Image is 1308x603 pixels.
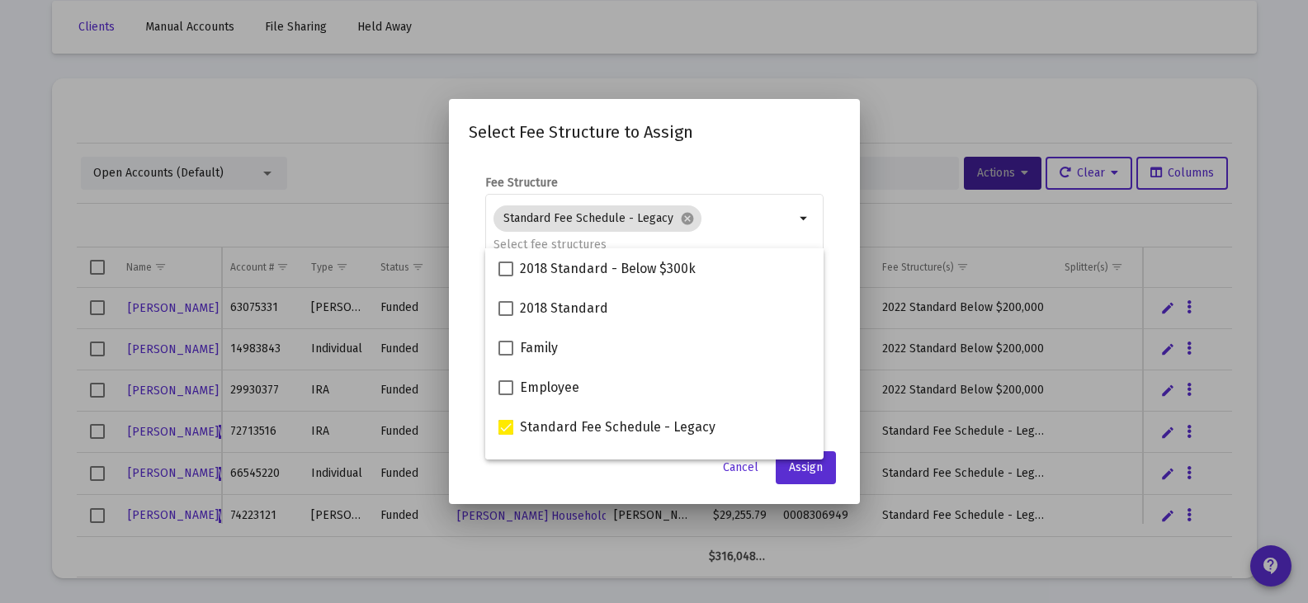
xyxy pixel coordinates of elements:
[520,338,558,358] span: Family
[520,299,608,318] span: 2018 Standard
[520,378,579,398] span: Employee
[485,176,558,190] label: Fee Structure
[493,202,795,255] mat-chip-list: Selection
[493,238,795,252] input: Select fee structures
[469,119,840,145] h2: Select Fee Structure to Assign
[795,209,815,228] mat-icon: arrow_drop_down
[723,460,758,474] span: Cancel
[493,205,701,232] mat-chip: Standard Fee Schedule - Legacy
[680,211,695,226] mat-icon: cancel
[520,417,715,437] span: Standard Fee Schedule - Legacy
[520,457,696,477] span: 2019 Standard - Below $300k
[710,451,772,484] button: Cancel
[520,259,696,279] span: 2018 Standard - Below $300k
[789,460,823,474] span: Assign
[776,451,836,484] button: Assign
